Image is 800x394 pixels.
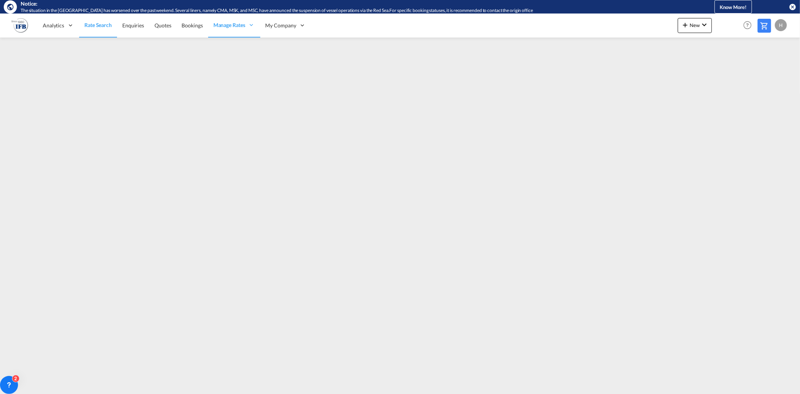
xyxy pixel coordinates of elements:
[7,3,14,11] md-icon: icon-earth
[789,3,796,11] button: icon-close-circle
[149,13,176,38] a: Quotes
[177,13,208,38] a: Bookings
[775,19,787,31] div: H
[700,20,709,29] md-icon: icon-chevron-down
[678,18,712,33] button: icon-plus 400-fgNewicon-chevron-down
[117,13,149,38] a: Enquiries
[79,13,117,38] a: Rate Search
[260,13,311,38] div: My Company
[681,22,709,28] span: New
[84,22,112,28] span: Rate Search
[208,13,260,38] div: Manage Rates
[266,22,296,29] span: My Company
[213,21,245,29] span: Manage Rates
[155,22,171,29] span: Quotes
[741,19,754,32] span: Help
[11,17,28,34] img: b628ab10256c11eeb52753acbc15d091.png
[43,22,64,29] span: Analytics
[122,22,144,29] span: Enquiries
[38,13,79,38] div: Analytics
[681,20,690,29] md-icon: icon-plus 400-fg
[21,8,677,14] div: The situation in the Red Sea has worsened over the past weekend. Several liners, namely CMA, MSK,...
[720,4,747,10] span: Know More!
[741,19,758,32] div: Help
[182,22,203,29] span: Bookings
